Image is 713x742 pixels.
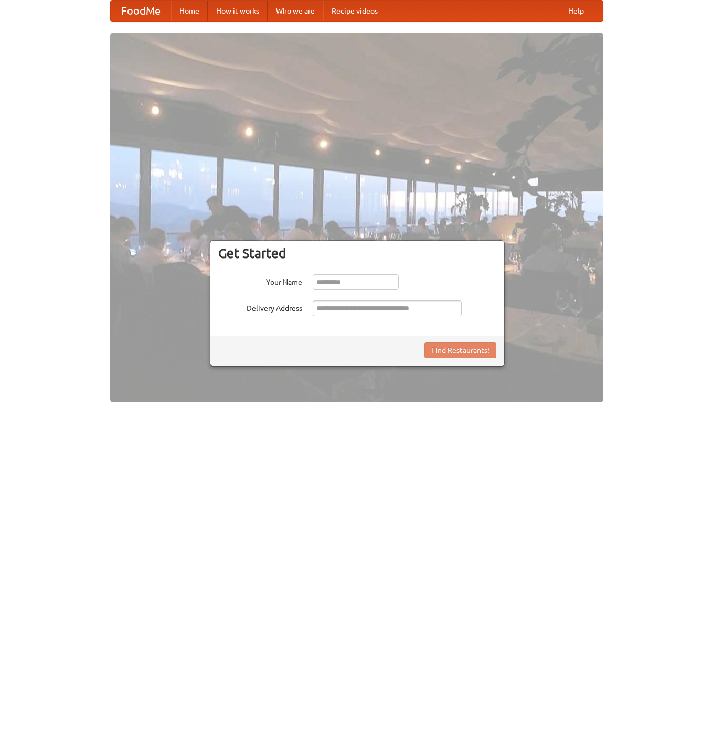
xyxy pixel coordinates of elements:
[171,1,208,21] a: Home
[208,1,268,21] a: How it works
[218,245,496,261] h3: Get Started
[424,342,496,358] button: Find Restaurants!
[218,274,302,287] label: Your Name
[218,300,302,314] label: Delivery Address
[111,1,171,21] a: FoodMe
[323,1,386,21] a: Recipe videos
[268,1,323,21] a: Who we are
[560,1,592,21] a: Help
